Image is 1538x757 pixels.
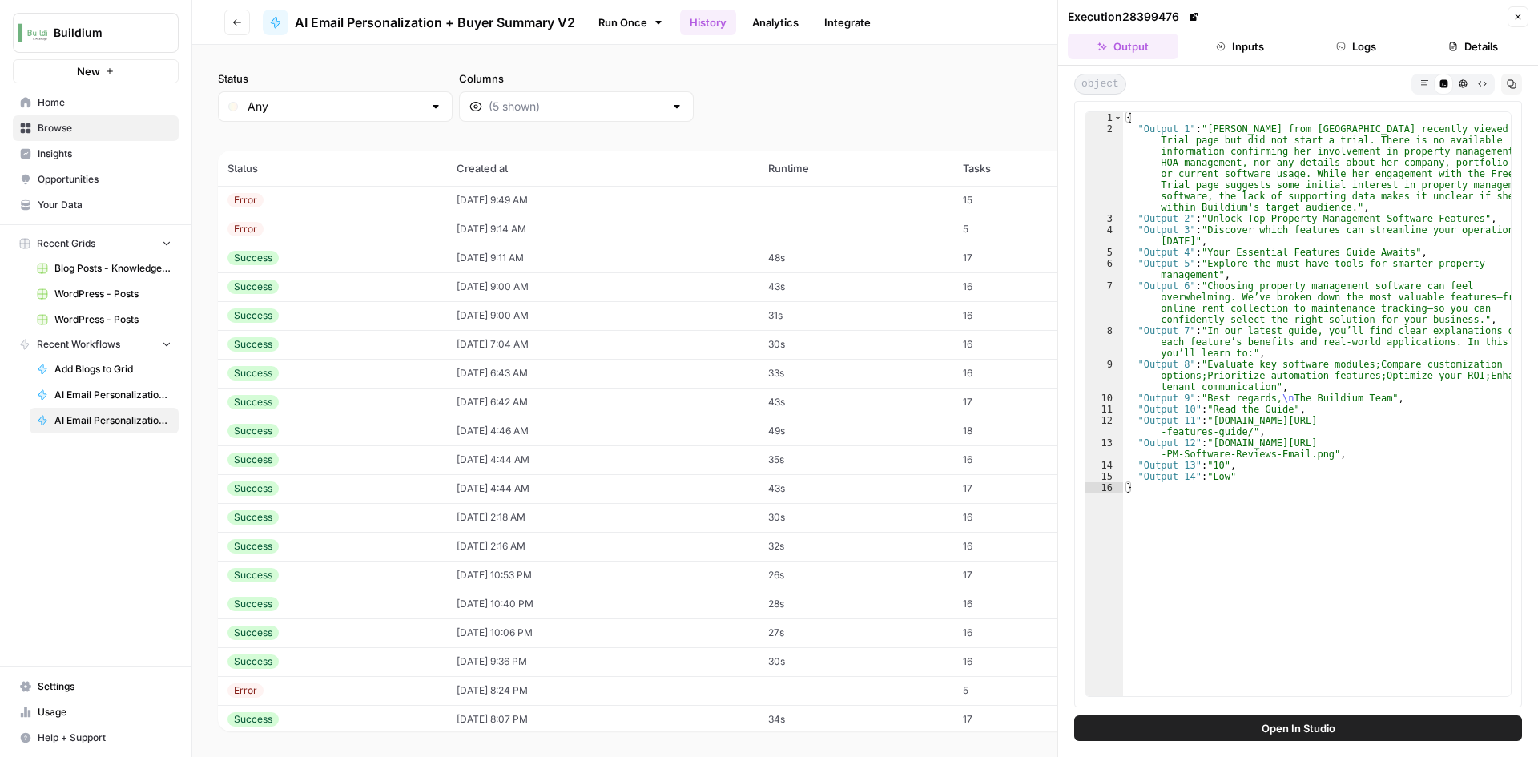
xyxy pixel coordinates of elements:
td: 43s [759,474,953,503]
span: Browse [38,121,171,135]
a: Settings [13,674,179,699]
span: Settings [38,679,171,694]
span: Usage [38,705,171,719]
div: Error [227,683,264,698]
button: Help + Support [13,725,179,751]
td: 16 [953,532,1106,561]
td: 5 [953,676,1106,705]
div: 4 [1085,224,1123,247]
span: Blog Posts - Knowledge Base.csv [54,261,171,276]
td: 17 [953,388,1106,417]
a: Add Blogs to Grid [30,356,179,382]
div: Success [227,654,279,669]
div: 3 [1085,213,1123,224]
button: Details [1418,34,1528,59]
div: 5 [1085,247,1123,258]
button: Inputs [1185,34,1295,59]
td: 17 [953,244,1106,272]
input: (5 shown) [489,99,664,115]
td: [DATE] 10:40 PM [447,590,759,618]
div: Success [227,712,279,727]
span: Add Blogs to Grid [54,362,171,376]
td: 16 [953,359,1106,388]
span: AI Email Personalization + Buyer Summary [54,388,171,402]
a: Your Data [13,192,179,218]
div: 9 [1085,359,1123,393]
th: Runtime [759,151,953,186]
td: [DATE] 4:46 AM [447,417,759,445]
td: [DATE] 4:44 AM [447,474,759,503]
td: 16 [953,618,1106,647]
a: Usage [13,699,179,725]
div: Success [227,424,279,438]
td: 16 [953,445,1106,474]
td: 18 [953,417,1106,445]
div: 11 [1085,404,1123,415]
td: [DATE] 9:00 AM [447,301,759,330]
div: 1 [1085,112,1123,123]
td: 28s [759,590,953,618]
div: Error [227,193,264,207]
button: Workspace: Buildium [13,13,179,53]
td: 49s [759,417,953,445]
div: 6 [1085,258,1123,280]
button: Recent Workflows [13,332,179,356]
span: Insights [38,147,171,161]
td: 15 [953,186,1106,215]
td: 32s [759,532,953,561]
td: [DATE] 6:43 AM [447,359,759,388]
a: Opportunities [13,167,179,192]
td: [DATE] 10:06 PM [447,618,759,647]
button: Open In Studio [1074,715,1522,741]
th: Status [218,151,447,186]
button: Recent Grids [13,232,179,256]
button: New [13,59,179,83]
button: Output [1068,34,1178,59]
td: 17 [953,705,1106,734]
div: 10 [1085,393,1123,404]
input: Any [248,99,423,115]
div: Success [227,626,279,640]
td: 16 [953,647,1106,676]
div: Success [227,308,279,323]
a: Browse [13,115,179,141]
td: 5 [953,215,1106,244]
span: Open In Studio [1262,720,1335,736]
td: 17 [953,474,1106,503]
div: Success [227,337,279,352]
td: 17 [953,561,1106,590]
td: 16 [953,590,1106,618]
div: Success [227,395,279,409]
a: AI Email Personalization + Buyer Summary [30,382,179,408]
td: [DATE] 2:18 AM [447,503,759,532]
div: Error [227,222,264,236]
a: Integrate [815,10,880,35]
td: 30s [759,503,953,532]
th: Created at [447,151,759,186]
span: Buildium [54,25,151,41]
div: Success [227,280,279,294]
td: [DATE] 9:49 AM [447,186,759,215]
td: 16 [953,503,1106,532]
a: AI Email Personalization + Buyer Summary V2 [263,10,575,35]
td: 34s [759,705,953,734]
th: Tasks [953,151,1106,186]
td: 27s [759,618,953,647]
span: AI Email Personalization + Buyer Summary V2 [54,413,171,428]
a: Blog Posts - Knowledge Base.csv [30,256,179,281]
span: WordPress - Posts [54,287,171,301]
td: 16 [953,272,1106,301]
a: Analytics [743,10,808,35]
span: Opportunities [38,172,171,187]
td: [DATE] 9:00 AM [447,272,759,301]
a: History [680,10,736,35]
td: [DATE] 9:36 PM [447,647,759,676]
td: 30s [759,330,953,359]
span: Your Data [38,198,171,212]
label: Status [218,70,453,87]
td: 33s [759,359,953,388]
td: 16 [953,330,1106,359]
div: Success [227,539,279,554]
div: 13 [1085,437,1123,460]
a: WordPress - Posts [30,281,179,307]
